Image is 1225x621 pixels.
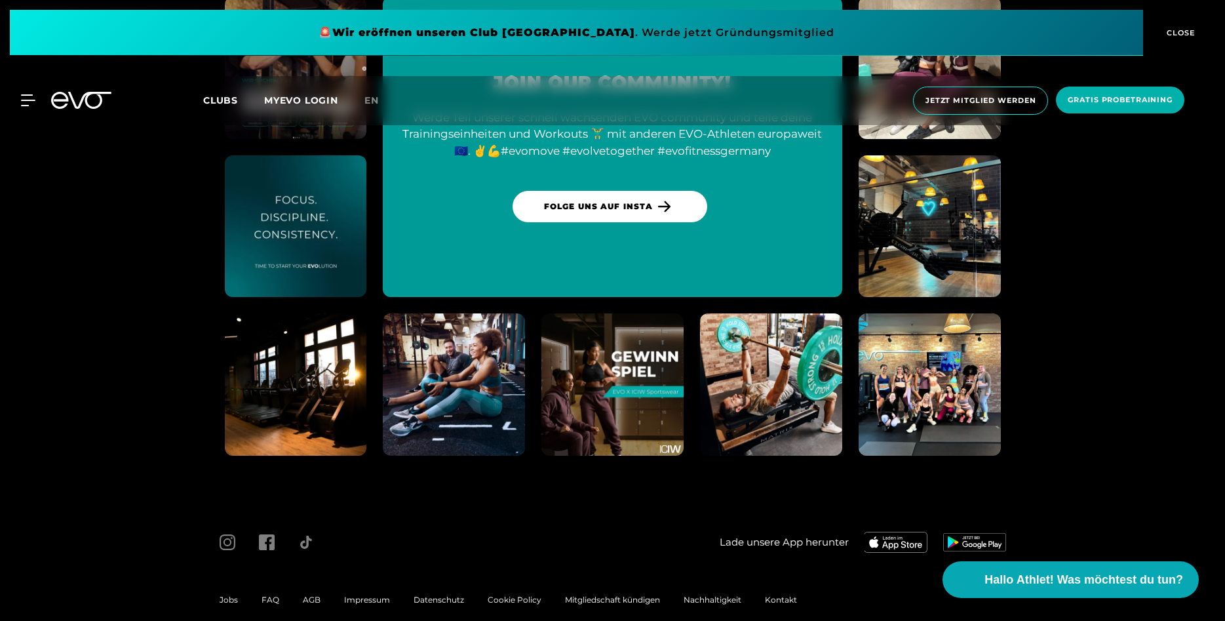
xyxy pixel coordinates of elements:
[488,595,541,605] a: Cookie Policy
[984,571,1183,589] span: Hallo Athlet! Was möchtest du tun?
[344,595,390,605] a: Impressum
[865,532,927,553] img: evofitness app
[203,94,264,106] a: Clubs
[684,595,741,605] a: Nachhaltigkeit
[1163,27,1196,39] span: CLOSE
[943,561,1199,598] button: Hallo Athlet! Was möchtest du tun?
[364,94,379,106] span: en
[1068,94,1173,106] span: Gratis Probetraining
[225,313,367,456] img: evofitness instagram
[203,94,238,106] span: Clubs
[383,313,525,456] img: evofitness instagram
[565,595,660,605] a: Mitgliedschaft kündigen
[225,155,367,298] img: evofitness instagram
[541,313,684,456] a: evofitness instagram
[1143,10,1215,56] button: CLOSE
[700,313,842,456] img: evofitness instagram
[720,535,849,550] span: Lade unsere App herunter
[220,595,238,605] a: Jobs
[544,201,653,212] span: Folge uns auf Insta
[303,595,321,605] a: AGB
[859,313,1001,456] img: evofitness instagram
[534,307,690,463] img: evofitness instagram
[943,533,1006,551] img: evofitness app
[414,595,464,605] a: Datenschutz
[859,155,1001,298] img: evofitness instagram
[264,94,338,106] a: MYEVO LOGIN
[262,595,279,605] a: FAQ
[765,595,797,605] a: Kontakt
[909,87,1052,115] a: Jetzt Mitglied werden
[1052,87,1188,115] a: Gratis Probetraining
[513,191,707,222] a: Folge uns auf Insta
[364,93,395,108] a: en
[925,95,1036,106] span: Jetzt Mitglied werden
